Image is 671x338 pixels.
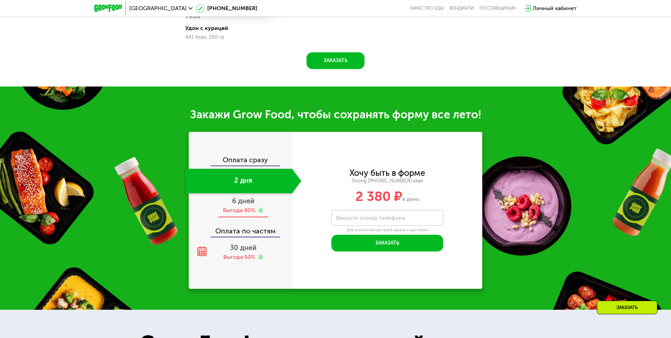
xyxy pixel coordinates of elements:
span: [GEOGRAPHIC_DATA] [129,6,187,11]
div: Оплата по частям [189,220,292,236]
a: [PHONE_NUMBER] [196,4,257,13]
div: поставщикам [479,6,515,11]
span: 2 380 ₽ [355,188,402,204]
span: 6 дней [232,197,254,205]
a: Вендинги [449,6,474,11]
span: 30 дней [230,243,257,252]
div: Хочу быть в форме [349,169,425,177]
div: Strong [PHONE_NUMBER] ккал [292,178,482,184]
div: Оплата сразу [189,156,292,165]
button: Заказать [306,52,365,69]
div: Личный кабинет [533,4,577,13]
button: Заказать [331,235,443,251]
div: Выгода 40% [223,206,255,214]
a: Качество еды [410,6,444,11]
div: Для уточнения деталей заказа и доставки [331,227,443,233]
div: Выгода 50% [223,253,255,261]
div: Ужин [185,12,200,22]
div: 441 Ккал, 250 гр [185,35,274,40]
div: Заказать [597,301,657,314]
label: Введите номер телефона [336,216,405,220]
div: Удон с курицей [185,25,279,32]
span: в день [402,196,419,202]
